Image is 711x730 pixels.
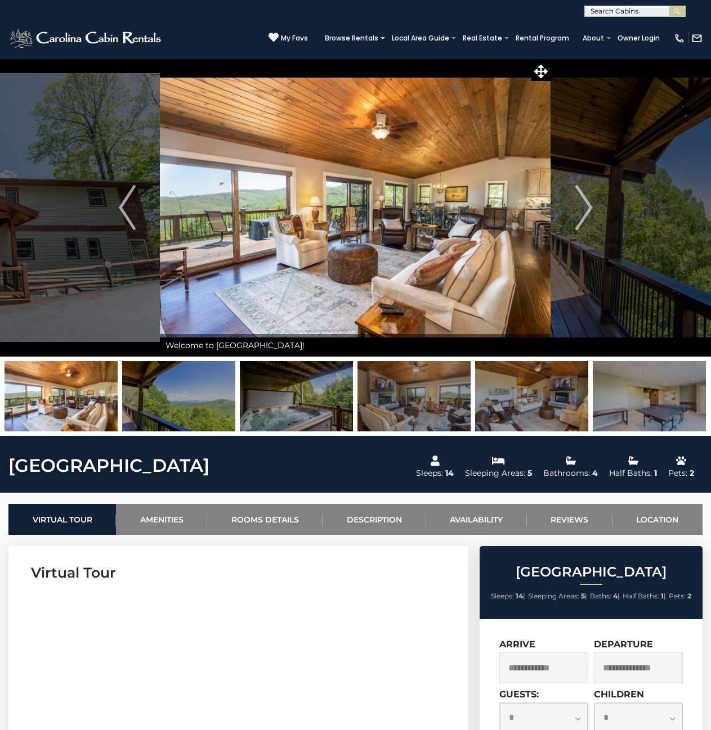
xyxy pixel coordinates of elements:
img: 165121140 [240,361,353,431]
li: | [590,589,620,603]
strong: 1 [661,592,664,600]
span: Half Baths: [623,592,659,600]
span: Sleeps: [491,592,514,600]
a: Rooms Details [207,504,323,535]
h3: Virtual Tour [31,563,446,583]
strong: 14 [516,592,523,600]
img: 163273162 [593,361,706,431]
a: Reviews [527,504,612,535]
img: arrow [575,185,592,230]
span: Baths: [590,592,611,600]
a: Owner Login [612,30,665,46]
h2: [GEOGRAPHIC_DATA] [482,565,700,579]
a: Availability [426,504,527,535]
a: My Favs [269,32,308,44]
span: Sleeping Areas: [528,592,579,600]
img: phone-regular-white.png [674,33,685,44]
li: | [528,589,587,603]
a: Rental Program [510,30,575,46]
label: Arrive [499,639,535,650]
span: Pets: [669,592,686,600]
label: Departure [594,639,653,650]
button: Previous [94,58,160,357]
img: mail-regular-white.png [691,33,703,44]
span: My Favs [281,33,308,43]
button: Next [551,58,617,357]
a: Description [323,504,426,535]
li: | [491,589,525,603]
a: About [577,30,610,46]
a: Local Area Guide [386,30,455,46]
img: 163273151 [5,361,118,431]
a: Real Estate [457,30,508,46]
a: Virtual Tour [8,504,116,535]
a: Browse Rentals [319,30,384,46]
strong: 4 [613,592,618,600]
img: arrow [119,185,136,230]
label: Children [594,689,644,700]
img: 163273152 [357,361,471,431]
label: Guests: [499,689,539,700]
strong: 5 [581,592,585,600]
img: 163273160 [122,361,235,431]
a: Location [612,504,703,535]
li: | [623,589,666,603]
div: Welcome to [GEOGRAPHIC_DATA]! [160,334,551,357]
strong: 2 [687,592,691,600]
img: 163273161 [475,361,588,431]
a: Amenities [116,504,207,535]
img: White-1-2.png [8,27,164,49]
